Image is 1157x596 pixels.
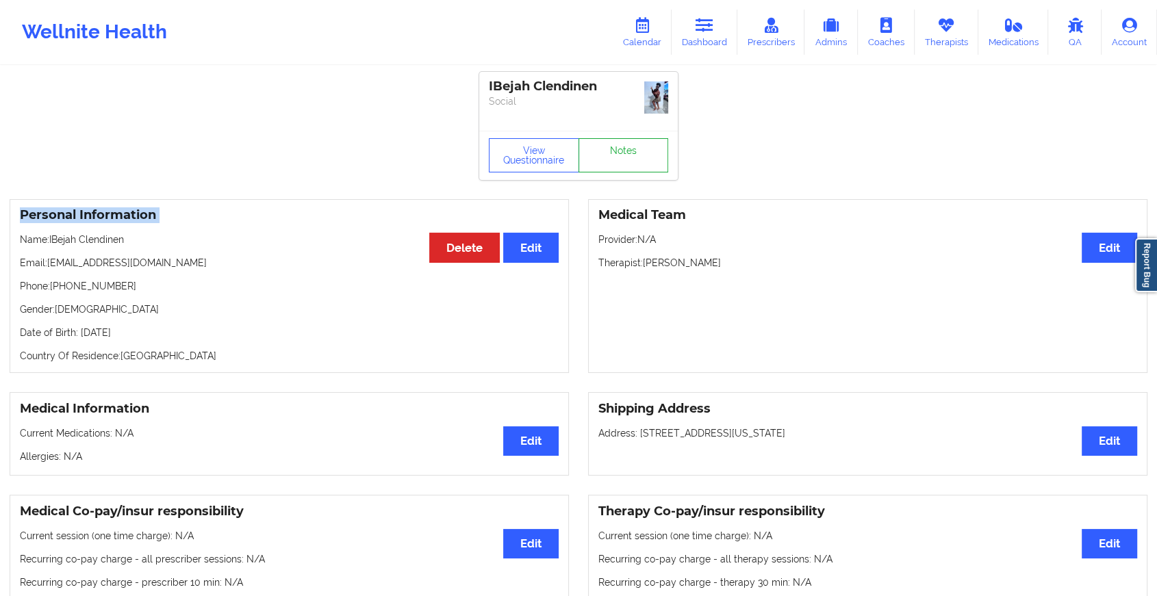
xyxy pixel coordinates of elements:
[20,504,559,519] h3: Medical Co-pay/insur responsibility
[503,529,559,558] button: Edit
[20,256,559,270] p: Email: [EMAIL_ADDRESS][DOMAIN_NAME]
[503,233,559,262] button: Edit
[20,450,559,463] p: Allergies: N/A
[429,233,500,262] button: Delete
[20,401,559,417] h3: Medical Information
[503,426,559,456] button: Edit
[644,81,668,114] img: c734ae3e-ce4e-49f0-8e9a-29af84d870af_23CB0231-6393-41B0-831A-B23EA72454DB.png
[20,279,559,293] p: Phone: [PHONE_NUMBER]
[1135,238,1157,292] a: Report Bug
[737,10,805,55] a: Prescribers
[20,529,559,543] p: Current session (one time charge): N/A
[1048,10,1102,55] a: QA
[578,138,669,172] a: Notes
[598,529,1137,543] p: Current session (one time charge): N/A
[1082,233,1137,262] button: Edit
[1082,529,1137,558] button: Edit
[489,138,579,172] button: View Questionnaire
[598,552,1137,566] p: Recurring co-pay charge - all therapy sessions : N/A
[598,426,1137,440] p: Address: [STREET_ADDRESS][US_STATE]
[20,426,559,440] p: Current Medications: N/A
[1102,10,1157,55] a: Account
[598,233,1137,246] p: Provider: N/A
[598,575,1137,589] p: Recurring co-pay charge - therapy 30 min : N/A
[672,10,737,55] a: Dashboard
[598,401,1137,417] h3: Shipping Address
[20,207,559,223] h3: Personal Information
[978,10,1049,55] a: Medications
[20,575,559,589] p: Recurring co-pay charge - prescriber 10 min : N/A
[20,302,559,316] p: Gender: [DEMOGRAPHIC_DATA]
[1082,426,1137,456] button: Edit
[20,349,559,363] p: Country Of Residence: [GEOGRAPHIC_DATA]
[804,10,858,55] a: Admins
[598,207,1137,223] h3: Medical Team
[20,233,559,246] p: Name: IBejah Clendinen
[489,79,668,94] div: IBejah Clendinen
[20,326,559,339] p: Date of Birth: [DATE]
[20,552,559,566] p: Recurring co-pay charge - all prescriber sessions : N/A
[598,256,1137,270] p: Therapist: [PERSON_NAME]
[613,10,672,55] a: Calendar
[915,10,978,55] a: Therapists
[489,94,668,108] p: Social
[598,504,1137,519] h3: Therapy Co-pay/insur responsibility
[858,10,915,55] a: Coaches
